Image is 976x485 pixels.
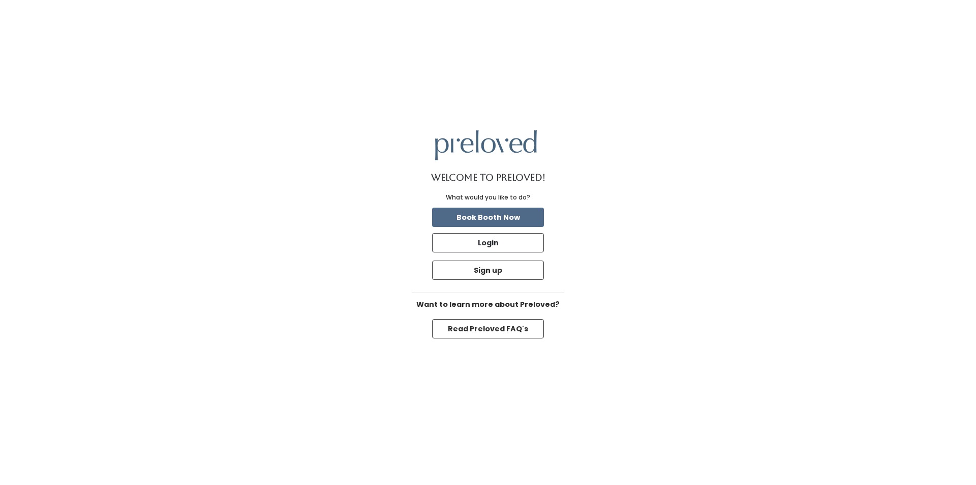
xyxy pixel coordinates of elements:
[432,261,544,280] button: Sign up
[412,301,564,309] h6: Want to learn more about Preloved?
[432,208,544,227] button: Book Booth Now
[432,233,544,252] button: Login
[432,319,544,338] button: Read Preloved FAQ's
[430,259,546,282] a: Sign up
[435,130,537,160] img: preloved logo
[431,173,545,183] h1: Welcome to Preloved!
[430,231,546,254] a: Login
[446,193,530,202] div: What would you like to do?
